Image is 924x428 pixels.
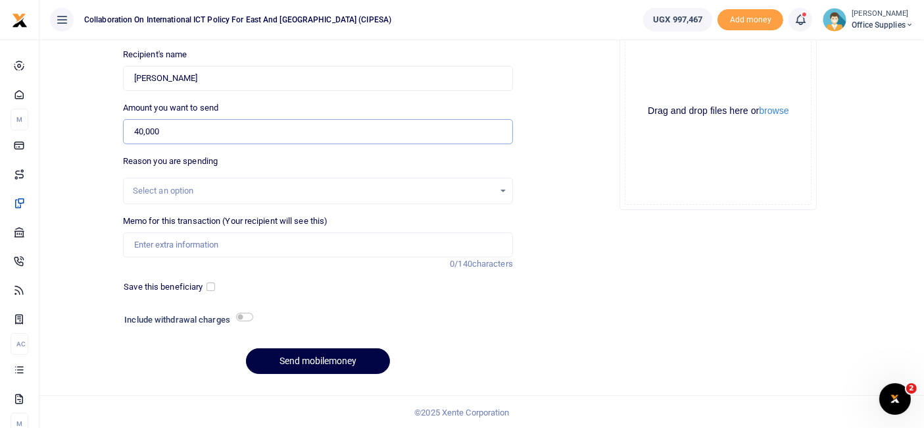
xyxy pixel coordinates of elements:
iframe: Intercom live chat [879,383,911,415]
a: profile-user [PERSON_NAME] Office Supplies [823,8,913,32]
a: UGX 997,467 [643,8,712,32]
span: Add money [717,9,783,31]
span: characters [472,259,513,269]
label: Save this beneficiary [124,281,203,294]
input: UGX [123,119,513,144]
input: MTN & Airtel numbers are validated [123,66,513,91]
div: File Uploader [620,13,817,210]
img: profile-user [823,8,846,32]
div: Select an option [133,184,494,198]
div: Drag and drop files here or [625,105,811,117]
a: logo-small logo-large logo-large [12,14,28,24]
h6: Include withdrawal charges [124,315,247,325]
button: Send mobilemoney [246,348,390,374]
a: Add money [717,14,783,24]
span: 0/140 [450,259,472,269]
label: Reason you are spending [123,155,218,168]
li: Toup your wallet [717,9,783,31]
span: Collaboration on International ICT Policy For East and [GEOGRAPHIC_DATA] (CIPESA) [79,14,397,26]
li: Wallet ballance [638,8,717,32]
small: [PERSON_NAME] [852,9,913,20]
span: 2 [906,383,917,394]
li: M [11,109,28,130]
button: browse [759,106,789,115]
span: Office Supplies [852,19,913,31]
label: Recipient's name [123,48,187,61]
input: Enter extra information [123,232,513,257]
label: Amount you want to send [123,101,218,115]
img: logo-small [12,13,28,28]
span: UGX 997,467 [653,13,702,26]
li: Ac [11,333,28,355]
label: Memo for this transaction (Your recipient will see this) [123,215,328,228]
